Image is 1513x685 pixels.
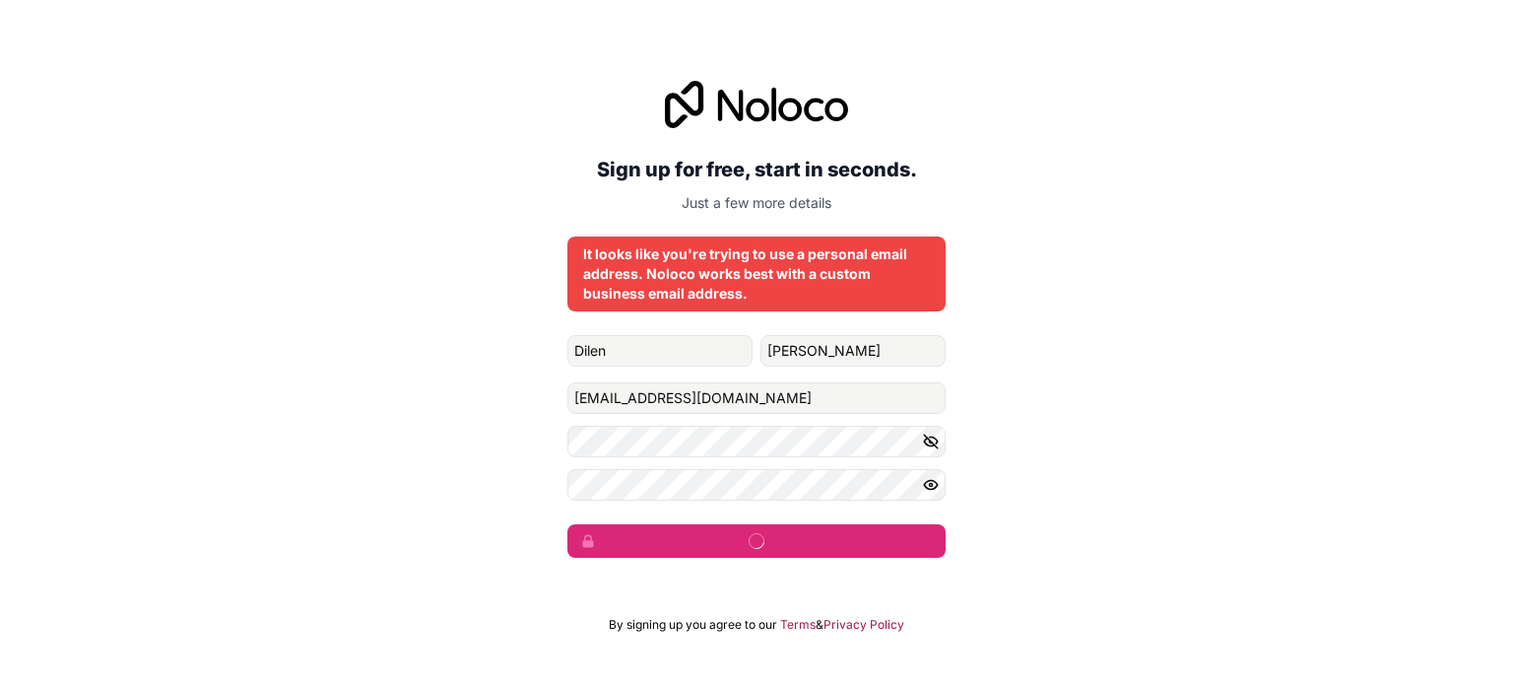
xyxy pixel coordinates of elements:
[823,617,904,633] a: Privacy Policy
[567,193,946,213] p: Just a few more details
[567,335,753,367] input: given-name
[567,469,946,501] input: Confirm password
[760,335,946,367] input: family-name
[567,382,946,414] input: Email address
[567,426,946,457] input: Password
[583,244,930,304] div: It looks like you're trying to use a personal email address. Noloco works best with a custom busi...
[567,152,946,187] h2: Sign up for free, start in seconds.
[609,617,777,633] span: By signing up you agree to our
[780,617,816,633] a: Terms
[816,617,823,633] span: &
